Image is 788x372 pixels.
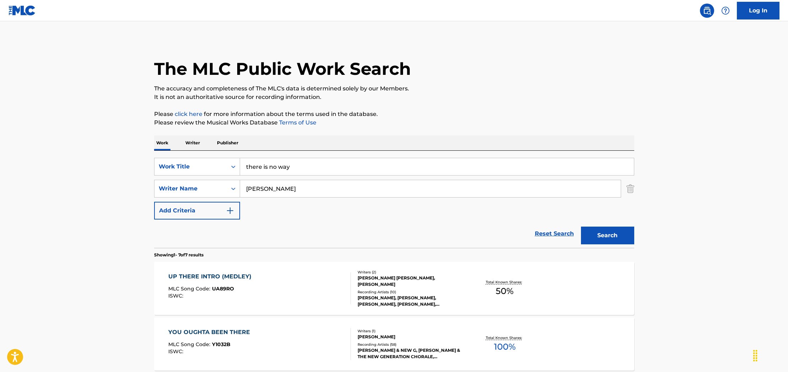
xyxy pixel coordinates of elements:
a: Reset Search [531,226,577,241]
div: Recording Artists ( 58 ) [358,342,465,347]
p: Total Known Shares: [486,279,524,285]
span: Y1032B [212,341,230,348]
p: The accuracy and completeness of The MLC's data is determined solely by our Members. [154,84,634,93]
div: [PERSON_NAME], [PERSON_NAME], [PERSON_NAME], [PERSON_NAME], [PERSON_NAME] [358,295,465,307]
div: Help [718,4,733,18]
h1: The MLC Public Work Search [154,58,411,79]
img: search [703,6,711,15]
span: MLC Song Code : [168,285,212,292]
p: Writer [183,135,202,150]
p: Please for more information about the terms used in the database. [154,110,634,118]
div: UP THERE INTRO (MEDLEY) [168,272,255,281]
div: [PERSON_NAME] & NEW G, [PERSON_NAME] & THE NEW GENERATION CHORALE, [PERSON_NAME] & THE NEW GENERA... [358,347,465,360]
div: Writer Name [159,184,223,193]
span: UA89RO [212,285,234,292]
div: [PERSON_NAME] [PERSON_NAME], [PERSON_NAME] [358,275,465,288]
div: YOU OUGHTA BEEN THERE [168,328,254,337]
iframe: Chat Widget [752,338,788,372]
span: ISWC : [168,348,185,355]
span: ISWC : [168,293,185,299]
div: Work Title [159,162,223,171]
p: Showing 1 - 7 of 7 results [154,252,203,258]
a: Terms of Use [278,119,316,126]
a: UP THERE INTRO (MEDLEY)MLC Song Code:UA89ROISWC:Writers (2)[PERSON_NAME] [PERSON_NAME], [PERSON_N... [154,262,634,315]
a: Log In [737,2,779,20]
button: Add Criteria [154,202,240,220]
a: click here [175,111,202,117]
a: YOU OUGHTA BEEN THEREMLC Song Code:Y1032BISWC:Writers (1)[PERSON_NAME]Recording Artists (58)[PERS... [154,317,634,371]
div: Recording Artists ( 10 ) [358,289,465,295]
p: Work [154,135,170,150]
button: Search [581,227,634,244]
p: Total Known Shares: [486,335,524,340]
div: Drag [750,345,761,366]
div: Writers ( 2 ) [358,270,465,275]
p: Publisher [215,135,240,150]
span: 50 % [496,285,513,298]
p: Please review the Musical Works Database [154,118,634,127]
img: MLC Logo [9,5,36,16]
img: help [721,6,730,15]
a: Public Search [700,4,714,18]
img: 9d2ae6d4665cec9f34b9.svg [226,206,234,215]
form: Search Form [154,158,634,248]
span: 100 % [494,340,516,353]
div: [PERSON_NAME] [358,334,465,340]
div: Writers ( 1 ) [358,328,465,334]
span: MLC Song Code : [168,341,212,348]
p: It is not an authoritative source for recording information. [154,93,634,101]
img: Delete Criterion [626,180,634,198]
